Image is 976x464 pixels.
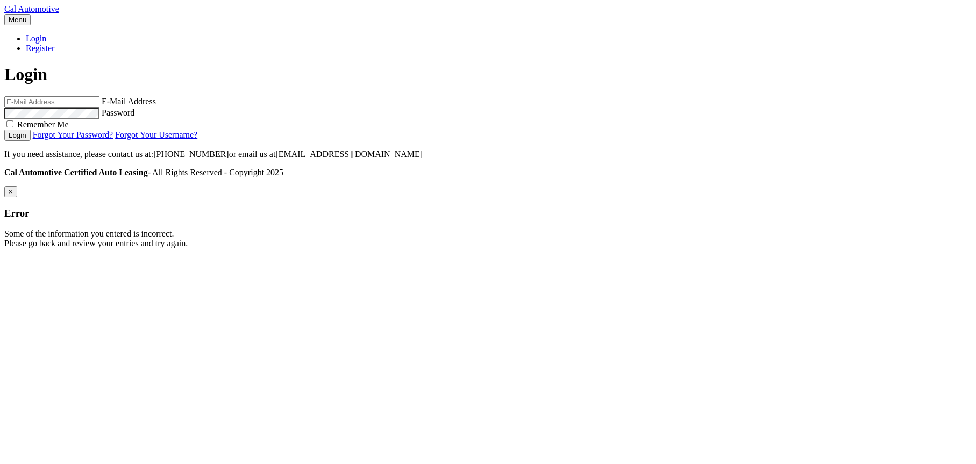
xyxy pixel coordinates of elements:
[4,186,17,197] button: ×
[4,208,972,219] h3: Error
[4,229,188,248] span: Some of the information you entered is incorrect. Please go back and review your entries and try ...
[17,120,69,129] label: Remember Me
[4,65,47,84] span: Login
[9,16,26,24] span: Menu
[275,149,423,159] span: [EMAIL_ADDRESS][DOMAIN_NAME]
[33,130,113,139] a: Forgot Your Password?
[102,97,156,106] label: E-Mail Address
[4,130,31,141] button: Login
[153,149,229,159] span: [PHONE_NUMBER]
[26,44,54,53] a: Register
[4,14,31,25] button: Menu
[4,149,972,159] p: If you need assistance, please contact us at: or email us at
[26,34,46,43] a: Login
[4,4,59,13] a: Cal Automotive
[4,96,99,108] input: E-Mail Address
[4,168,148,177] strong: Cal Automotive Certified Auto Leasing
[4,168,972,177] p: - All Rights Reserved - Copyright 2025
[102,108,134,117] label: Password
[115,130,197,139] a: Forgot Your Username?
